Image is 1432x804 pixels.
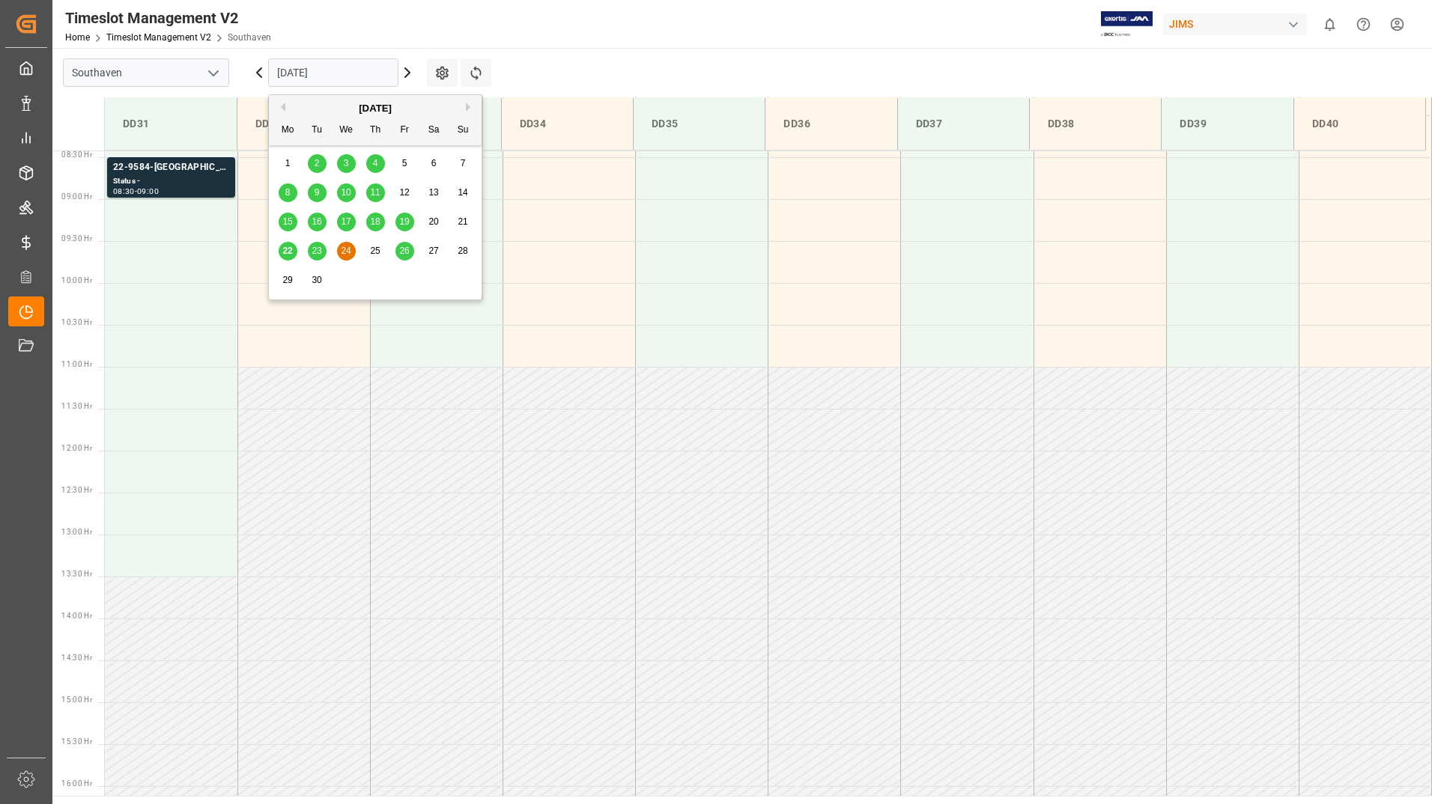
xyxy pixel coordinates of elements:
span: 16 [312,216,321,227]
div: DD34 [514,110,621,138]
span: 24 [341,246,351,256]
div: Choose Tuesday, September 16th, 2025 [308,213,327,231]
div: Choose Friday, September 19th, 2025 [395,213,414,231]
span: 09:00 Hr [61,192,92,201]
div: 08:30 [113,188,135,195]
span: 10 [341,187,351,198]
span: 17 [341,216,351,227]
span: 15:00 Hr [61,695,92,704]
span: 10:00 Hr [61,276,92,284]
div: Mo [279,121,297,140]
div: Choose Sunday, September 21st, 2025 [454,213,473,231]
span: 5 [402,158,407,168]
span: 22 [282,246,292,256]
span: 16:00 Hr [61,779,92,788]
span: 13:00 Hr [61,528,92,536]
div: DD38 [1042,110,1149,138]
div: Choose Wednesday, September 10th, 2025 [337,183,356,202]
div: Choose Saturday, September 6th, 2025 [425,154,443,173]
span: 27 [428,246,438,256]
div: DD39 [1174,110,1281,138]
span: 3 [344,158,349,168]
span: 08:30 Hr [61,150,92,159]
img: Exertis%20JAM%20-%20Email%20Logo.jpg_1722504956.jpg [1101,11,1153,37]
span: 2 [315,158,320,168]
div: DD36 [777,110,885,138]
span: 26 [399,246,409,256]
div: Choose Wednesday, September 17th, 2025 [337,213,356,231]
span: 8 [285,187,291,198]
div: Choose Saturday, September 27th, 2025 [425,242,443,261]
div: Choose Sunday, September 7th, 2025 [454,154,473,173]
div: Choose Monday, September 15th, 2025 [279,213,297,231]
div: Choose Monday, September 8th, 2025 [279,183,297,202]
button: Help Center [1347,7,1380,41]
div: - [135,188,137,195]
span: 14:30 Hr [61,654,92,662]
button: show 0 new notifications [1313,7,1347,41]
div: Choose Thursday, September 11th, 2025 [366,183,385,202]
div: Sa [425,121,443,140]
div: Su [454,121,473,140]
div: We [337,121,356,140]
span: 30 [312,275,321,285]
div: Choose Sunday, September 14th, 2025 [454,183,473,202]
span: 09:30 Hr [61,234,92,243]
span: 12 [399,187,409,198]
span: 7 [461,158,466,168]
span: 15:30 Hr [61,737,92,746]
div: Th [366,121,385,140]
span: 6 [431,158,437,168]
input: DD-MM-YYYY [268,58,398,87]
div: DD31 [117,110,225,138]
span: 21 [458,216,467,227]
div: Fr [395,121,414,140]
div: JIMS [1163,13,1307,35]
span: 11 [370,187,380,198]
div: Choose Wednesday, September 24th, 2025 [337,242,356,261]
span: 9 [315,187,320,198]
span: 20 [428,216,438,227]
button: open menu [201,61,224,85]
div: Timeslot Management V2 [65,7,271,29]
div: Choose Tuesday, September 2nd, 2025 [308,154,327,173]
div: Choose Monday, September 1st, 2025 [279,154,297,173]
span: 10:30 Hr [61,318,92,326]
div: [DATE] [269,101,482,116]
button: Previous Month [276,103,285,112]
div: Choose Tuesday, September 30th, 2025 [308,271,327,290]
div: Choose Thursday, September 18th, 2025 [366,213,385,231]
div: Choose Monday, September 22nd, 2025 [279,242,297,261]
span: 25 [370,246,380,256]
span: 15 [282,216,292,227]
span: 13 [428,187,438,198]
span: 12:00 Hr [61,444,92,452]
div: DD32 [249,110,357,138]
button: Next Month [466,103,475,112]
div: Choose Friday, September 12th, 2025 [395,183,414,202]
span: 1 [285,158,291,168]
div: Choose Thursday, September 4th, 2025 [366,154,385,173]
div: month 2025-09 [273,149,478,295]
div: Choose Sunday, September 28th, 2025 [454,242,473,261]
span: 19 [399,216,409,227]
div: 09:00 [137,188,159,195]
span: 11:00 Hr [61,360,92,368]
span: 29 [282,275,292,285]
span: 23 [312,246,321,256]
div: DD37 [910,110,1017,138]
div: Choose Monday, September 29th, 2025 [279,271,297,290]
div: Choose Friday, September 26th, 2025 [395,242,414,261]
input: Type to search/select [63,58,229,87]
span: 12:30 Hr [61,486,92,494]
div: Tu [308,121,327,140]
a: Timeslot Management V2 [106,32,211,43]
div: Choose Tuesday, September 23rd, 2025 [308,242,327,261]
span: 14 [458,187,467,198]
a: Home [65,32,90,43]
div: Choose Tuesday, September 9th, 2025 [308,183,327,202]
button: JIMS [1163,10,1313,38]
span: 14:00 Hr [61,612,92,620]
span: 4 [373,158,378,168]
span: 28 [458,246,467,256]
